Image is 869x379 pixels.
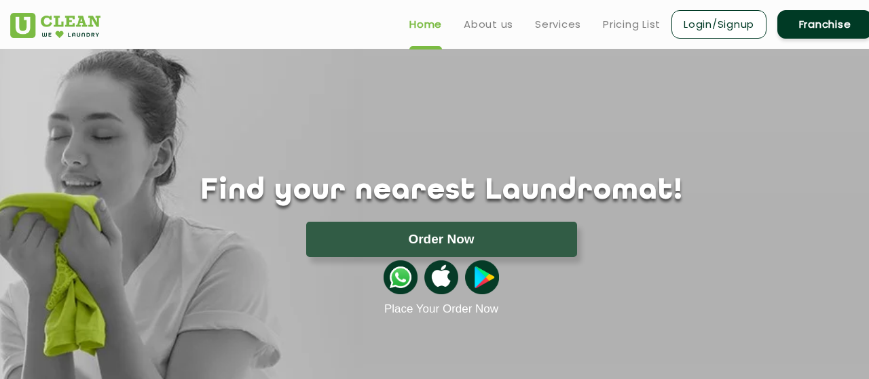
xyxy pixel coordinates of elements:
a: About us [464,16,513,33]
a: Home [409,16,442,33]
a: Services [535,16,581,33]
a: Place Your Order Now [384,302,498,316]
a: Pricing List [603,16,661,33]
img: playstoreicon.png [465,260,499,294]
img: whatsappicon.png [384,260,418,294]
img: UClean Laundry and Dry Cleaning [10,13,100,38]
img: apple-icon.png [424,260,458,294]
a: Login/Signup [671,10,766,39]
button: Order Now [306,222,577,257]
